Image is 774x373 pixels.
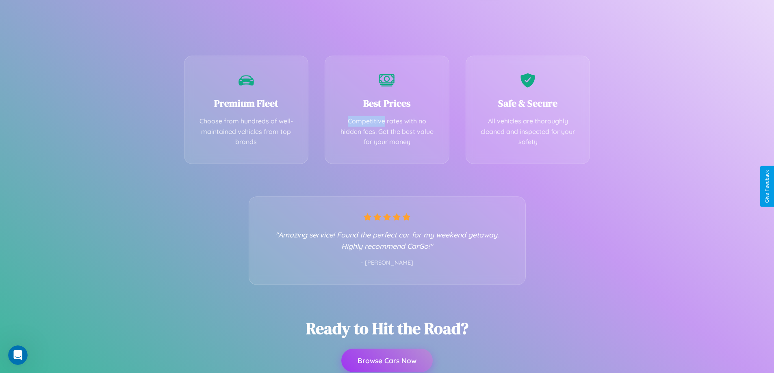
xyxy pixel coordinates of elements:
p: All vehicles are thoroughly cleaned and inspected for your safety [478,116,578,147]
button: Browse Cars Now [341,349,433,372]
h3: Best Prices [337,97,437,110]
p: "Amazing service! Found the perfect car for my weekend getaway. Highly recommend CarGo!" [265,229,509,252]
h2: Ready to Hit the Road? [306,317,468,339]
p: Competitive rates with no hidden fees. Get the best value for your money [337,116,437,147]
h3: Safe & Secure [478,97,578,110]
iframe: Intercom live chat [8,345,28,365]
p: - [PERSON_NAME] [265,258,509,268]
p: Choose from hundreds of well-maintained vehicles from top brands [197,116,296,147]
div: Give Feedback [764,170,770,203]
h3: Premium Fleet [197,97,296,110]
